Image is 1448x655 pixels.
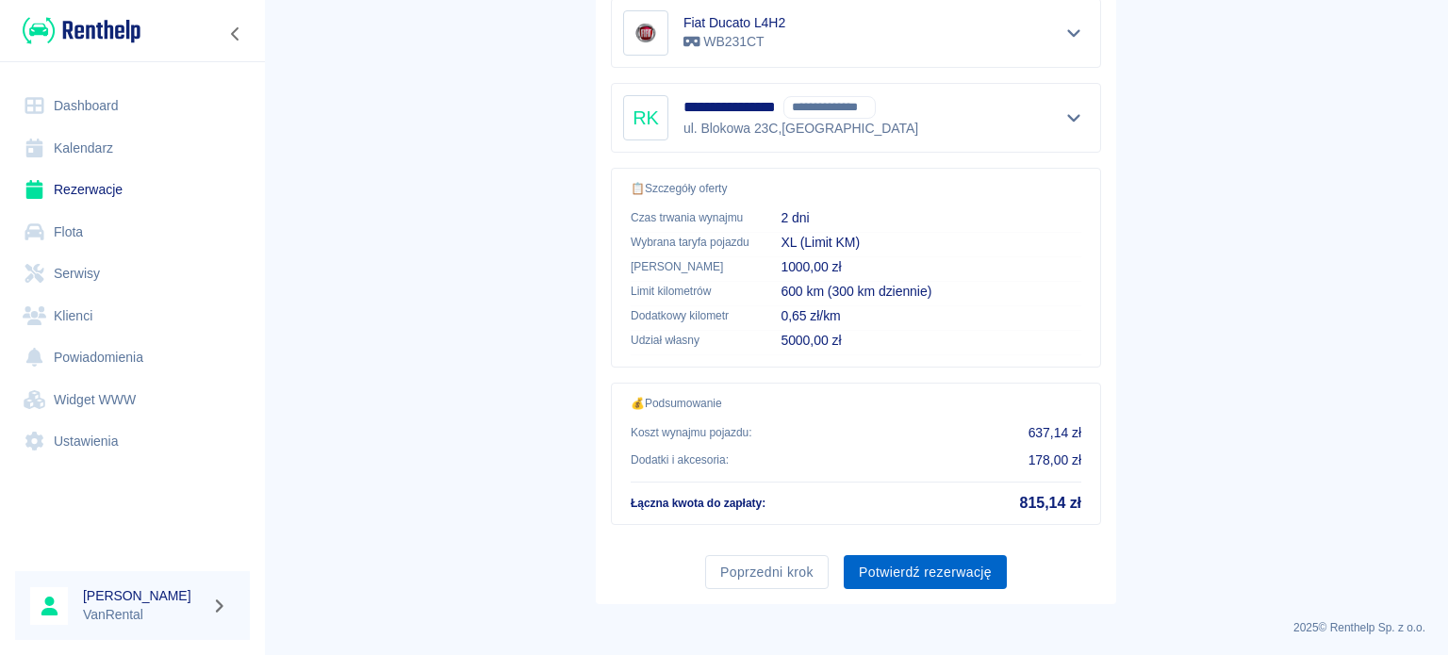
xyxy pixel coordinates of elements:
[781,208,1081,228] p: 2 dni
[683,13,785,32] h6: Fiat Ducato L4H2
[15,15,140,46] a: Renthelp logo
[627,14,665,52] img: Image
[1028,423,1081,443] p: 637,14 zł
[781,233,1081,253] p: XL (Limit KM)
[631,209,750,226] p: Czas trwania wynajmu
[631,332,750,349] p: Udział własny
[15,379,250,421] a: Widget WWW
[631,395,1081,412] p: 💰 Podsumowanie
[1020,494,1081,513] h5: 815,14 zł
[15,420,250,463] a: Ustawienia
[781,282,1081,302] p: 600 km (300 km dziennie)
[15,336,250,379] a: Powiadomienia
[844,555,1007,590] button: Potwierdź rezerwację
[15,127,250,170] a: Kalendarz
[631,307,750,324] p: Dodatkowy kilometr
[15,169,250,211] a: Rezerwacje
[631,451,729,468] p: Dodatki i akcesoria :
[781,331,1081,351] p: 5000,00 zł
[15,85,250,127] a: Dashboard
[705,555,829,590] button: Poprzedni krok
[631,495,765,512] p: Łączna kwota do zapłaty :
[287,619,1425,636] p: 2025 © Renthelp Sp. z o.o.
[683,32,785,52] p: WB231CT
[781,257,1081,277] p: 1000,00 zł
[15,253,250,295] a: Serwisy
[1059,20,1090,46] button: Pokaż szczegóły
[222,22,250,46] button: Zwiń nawigację
[631,180,1081,197] p: 📋 Szczegóły oferty
[23,15,140,46] img: Renthelp logo
[631,234,750,251] p: Wybrana taryfa pojazdu
[631,283,750,300] p: Limit kilometrów
[683,119,918,139] p: ul. Blokowa 23C , [GEOGRAPHIC_DATA]
[1028,450,1081,470] p: 178,00 zł
[83,586,204,605] h6: [PERSON_NAME]
[631,424,752,441] p: Koszt wynajmu pojazdu :
[1059,105,1090,131] button: Pokaż szczegóły
[781,306,1081,326] p: 0,65 zł/km
[83,605,204,625] p: VanRental
[631,258,750,275] p: [PERSON_NAME]
[15,295,250,337] a: Klienci
[15,211,250,254] a: Flota
[623,95,668,140] div: RK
